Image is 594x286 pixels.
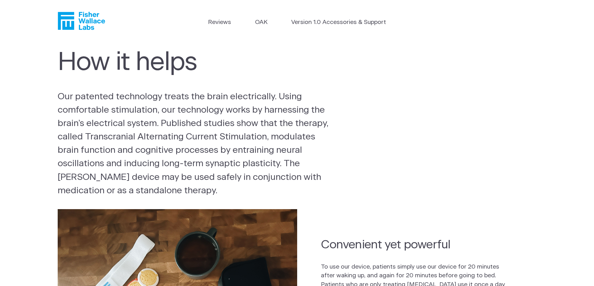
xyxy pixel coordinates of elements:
[58,48,327,77] h1: How it helps
[208,18,231,27] a: Reviews
[58,90,330,198] p: Our patented technology treats the brain electrically. Using comfortable stimulation, our technol...
[58,12,105,30] a: Fisher Wallace
[321,237,512,253] h2: Convenient yet powerful
[255,18,268,27] a: OAK
[291,18,386,27] a: Version 1.0 Accessories & Support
